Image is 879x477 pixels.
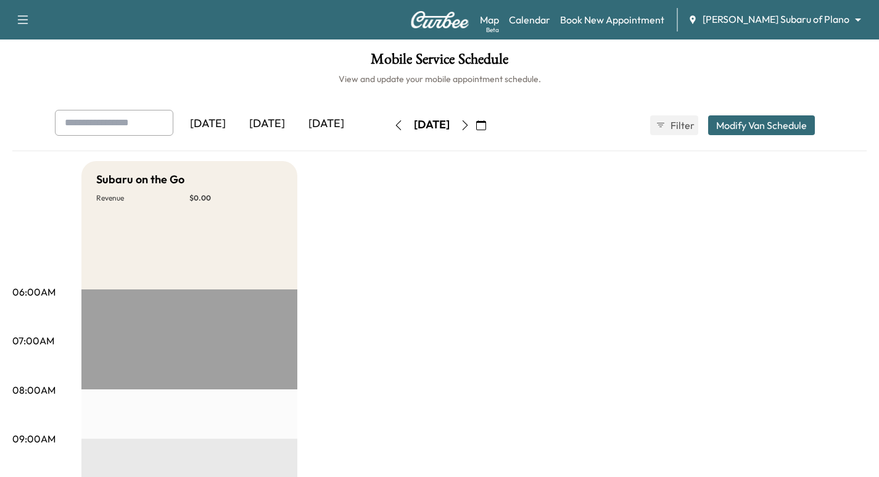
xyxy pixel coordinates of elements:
[414,117,450,133] div: [DATE]
[12,333,54,348] p: 07:00AM
[509,12,550,27] a: Calendar
[96,193,189,203] p: Revenue
[12,284,56,299] p: 06:00AM
[671,118,693,133] span: Filter
[237,110,297,138] div: [DATE]
[650,115,698,135] button: Filter
[410,11,469,28] img: Curbee Logo
[12,73,867,85] h6: View and update your mobile appointment schedule.
[703,12,849,27] span: [PERSON_NAME] Subaru of Plano
[708,115,815,135] button: Modify Van Schedule
[486,25,499,35] div: Beta
[12,52,867,73] h1: Mobile Service Schedule
[12,383,56,397] p: 08:00AM
[12,431,56,446] p: 09:00AM
[96,171,184,188] h5: Subaru on the Go
[189,193,283,203] p: $ 0.00
[560,12,664,27] a: Book New Appointment
[297,110,356,138] div: [DATE]
[178,110,237,138] div: [DATE]
[480,12,499,27] a: MapBeta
